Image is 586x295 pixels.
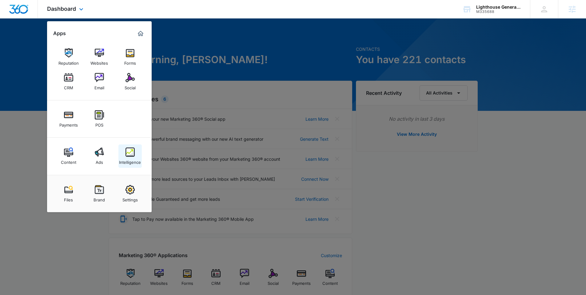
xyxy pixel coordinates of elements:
div: account id [476,10,521,14]
a: Settings [118,182,142,205]
div: Email [94,82,104,90]
div: Forms [124,58,136,66]
div: Websites [90,58,108,66]
a: Social [118,70,142,93]
div: Payments [59,119,78,127]
a: POS [88,107,111,131]
img: website_grey.svg [10,16,15,21]
a: Websites [88,45,111,69]
div: v 4.0.25 [17,10,30,15]
div: Content [61,157,76,165]
a: Marketing 360® Dashboard [136,29,146,38]
img: tab_domain_overview_orange.svg [17,36,22,41]
a: Brand [88,182,111,205]
h2: Apps [53,30,66,36]
div: Reputation [58,58,79,66]
div: Domain: [DOMAIN_NAME] [16,16,68,21]
div: Brand [94,194,105,202]
a: Intelligence [118,144,142,168]
img: logo_orange.svg [10,10,15,15]
div: POS [95,119,103,127]
div: account name [476,5,521,10]
img: tab_keywords_by_traffic_grey.svg [61,36,66,41]
a: Content [57,144,80,168]
div: Keywords by Traffic [68,36,104,40]
div: Domain Overview [23,36,55,40]
div: CRM [64,82,73,90]
div: Social [125,82,136,90]
a: Files [57,182,80,205]
a: CRM [57,70,80,93]
a: Email [88,70,111,93]
div: Intelligence [119,157,141,165]
div: Settings [122,194,138,202]
a: Payments [57,107,80,131]
div: Ads [96,157,103,165]
a: Ads [88,144,111,168]
a: Forms [118,45,142,69]
a: Reputation [57,45,80,69]
div: Files [64,194,73,202]
span: Dashboard [47,6,76,12]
